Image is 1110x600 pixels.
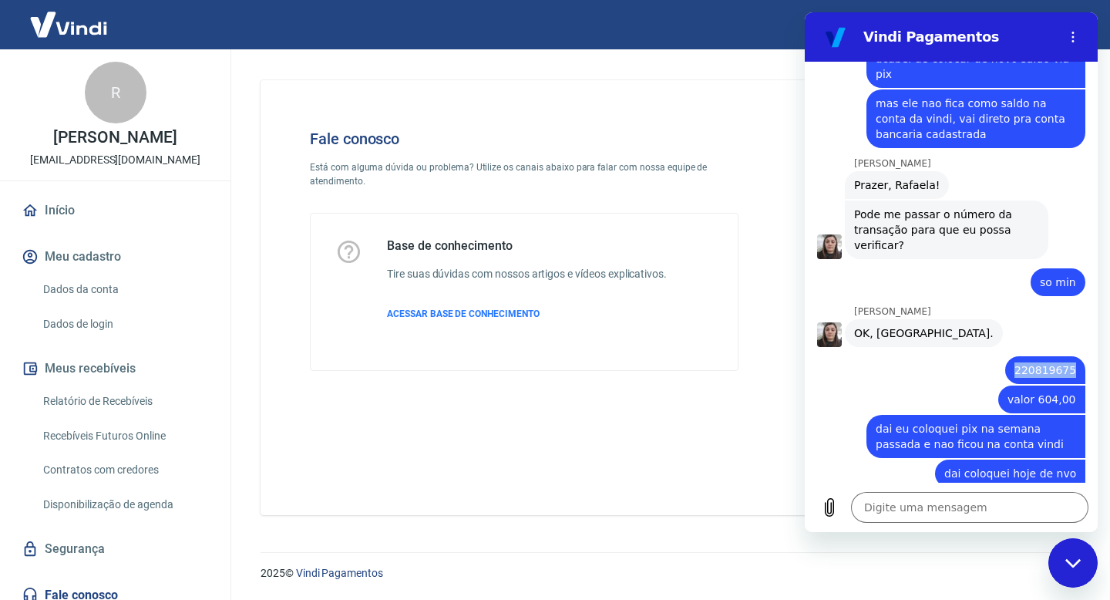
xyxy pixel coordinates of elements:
[387,308,540,319] span: ACESSAR BASE DE CONHECIMENTO
[37,489,212,521] a: Disponibilização de agenda
[18,194,212,228] a: Início
[85,62,146,123] div: R
[387,307,667,321] a: ACESSAR BASE DE CONHECIMENTO
[261,565,1073,581] p: 2025 ©
[37,274,212,305] a: Dados da conta
[18,352,212,386] button: Meus recebíveis
[387,238,667,254] h5: Base de conhecimento
[37,454,212,486] a: Contratos com credores
[310,130,738,148] h4: Fale conosco
[310,160,738,188] p: Está com alguma dúvida ou problema? Utilize os canais abaixo para falar com nossa equipe de atend...
[789,105,1023,311] img: Fale conosco
[1048,538,1098,588] iframe: Botão para abrir a janela de mensagens, conversa em andamento
[296,567,383,579] a: Vindi Pagamentos
[387,266,667,282] h6: Tire suas dúvidas com nossos artigos e vídeos explicativos.
[1036,11,1091,39] button: Sair
[30,152,200,168] p: [EMAIL_ADDRESS][DOMAIN_NAME]
[18,1,119,48] img: Vindi
[53,130,177,146] p: [PERSON_NAME]
[37,386,212,417] a: Relatório de Recebíveis
[18,532,212,566] a: Segurança
[37,308,212,340] a: Dados de login
[18,240,212,274] button: Meu cadastro
[805,12,1098,532] iframe: Janela de mensagens
[37,420,212,452] a: Recebíveis Futuros Online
